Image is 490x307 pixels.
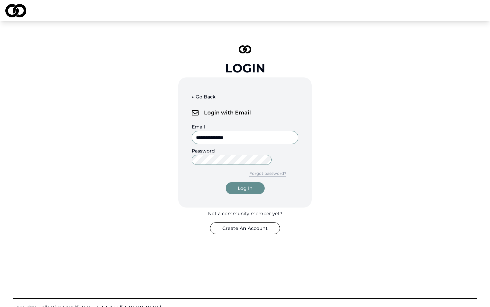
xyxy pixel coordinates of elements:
img: logo [192,110,199,115]
button: ← Go Back [192,91,216,103]
img: logo [239,45,251,53]
div: Login [225,61,265,75]
img: logo [5,4,26,17]
div: Log In [238,185,253,192]
label: Email [192,124,205,130]
button: Create An Account [210,222,280,234]
label: Password [192,148,215,154]
div: Login with Email [192,105,298,120]
button: Forgot password? [237,168,298,180]
button: Log In [226,182,265,194]
div: Not a community member yet? [208,210,282,217]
